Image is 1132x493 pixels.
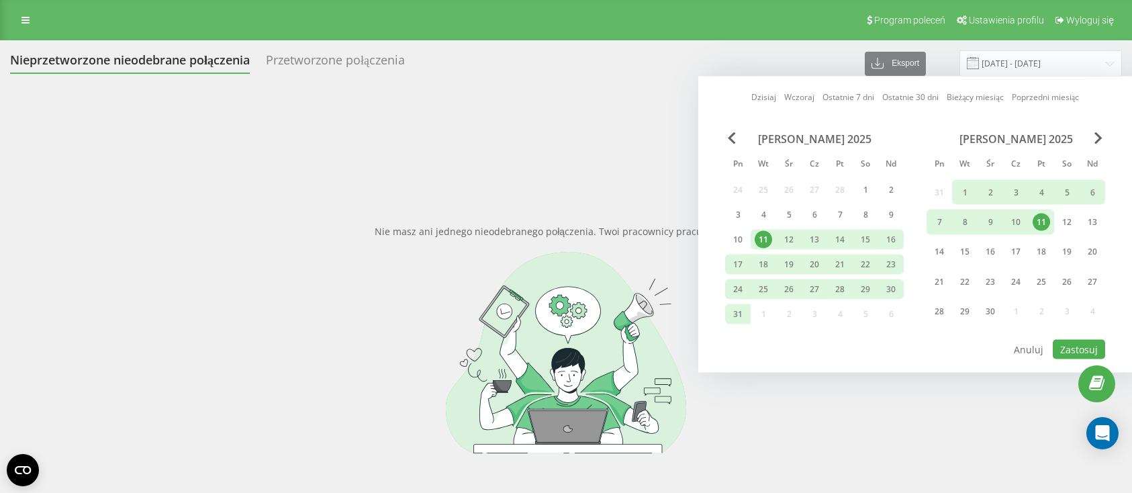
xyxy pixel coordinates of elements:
div: 31 [729,306,747,323]
div: 18 [755,256,772,273]
div: pt 14 mar 2025 [827,230,853,250]
button: Open CMP widget [7,454,39,486]
div: 26 [1058,273,1076,290]
div: wt 8 kwi 2025 [952,210,978,234]
div: 24 [729,281,747,298]
div: 23 [882,256,900,273]
div: 7 [831,206,849,224]
div: ndz 23 mar 2025 [878,255,904,275]
div: ndz 9 mar 2025 [878,205,904,225]
div: 10 [729,231,747,249]
div: 15 [857,231,874,249]
div: ndz 20 kwi 2025 [1080,239,1105,264]
div: wt 1 kwi 2025 [952,180,978,205]
div: 8 [857,206,874,224]
div: pon 21 kwi 2025 [927,269,952,294]
div: 1 [857,181,874,199]
div: ndz 30 mar 2025 [878,279,904,300]
button: Eksport [865,52,926,76]
div: czw 24 kwi 2025 [1003,269,1029,294]
div: sob 12 kwi 2025 [1054,210,1080,234]
a: Dzisiaj [751,91,776,103]
abbr: wtorek [753,155,773,175]
div: 14 [831,231,849,249]
div: 10 [1007,214,1025,231]
div: pt 4 kwi 2025 [1029,180,1054,205]
div: 12 [1058,214,1076,231]
div: śr 5 mar 2025 [776,205,802,225]
div: 28 [931,303,948,320]
div: [PERSON_NAME] 2025 [725,132,904,146]
div: wt 11 mar 2025 [751,230,776,250]
div: 24 [1007,273,1025,290]
div: pon 10 mar 2025 [725,230,751,250]
div: wt 15 kwi 2025 [952,239,978,264]
div: sob 8 mar 2025 [853,205,878,225]
div: 27 [806,281,823,298]
div: śr 23 kwi 2025 [978,269,1003,294]
abbr: poniedziałek [929,155,949,175]
div: pon 7 kwi 2025 [927,210,952,234]
div: czw 27 mar 2025 [802,279,827,300]
abbr: czwartek [804,155,824,175]
button: Anuluj [1006,340,1051,359]
div: 5 [1058,183,1076,201]
div: wt 18 mar 2025 [751,255,776,275]
div: 8 [956,214,974,231]
div: pon 31 mar 2025 [725,304,751,324]
div: czw 3 kwi 2025 [1003,180,1029,205]
span: Wyloguj się [1066,15,1114,26]
span: Previous Month [728,132,736,144]
div: 23 [982,273,999,290]
span: Next Month [1094,132,1102,144]
div: wt 4 mar 2025 [751,205,776,225]
div: 17 [729,256,747,273]
div: pt 25 kwi 2025 [1029,269,1054,294]
div: 4 [1033,183,1050,201]
div: Nieprzetworzone nieodebrane połączenia [10,53,250,74]
abbr: środa [779,155,799,175]
div: 3 [1007,183,1025,201]
div: 14 [931,243,948,261]
div: śr 9 kwi 2025 [978,210,1003,234]
abbr: środa [980,155,1000,175]
div: 9 [882,206,900,224]
abbr: wtorek [955,155,975,175]
div: 17 [1007,243,1025,261]
div: 7 [931,214,948,231]
abbr: czwartek [1006,155,1026,175]
div: 26 [780,281,798,298]
div: 15 [956,243,974,261]
div: 16 [982,243,999,261]
div: 30 [982,303,999,320]
abbr: poniedziałek [728,155,748,175]
div: 25 [1033,273,1050,290]
abbr: niedziela [1082,155,1102,175]
div: 5 [780,206,798,224]
a: Wczoraj [784,91,814,103]
div: czw 10 kwi 2025 [1003,210,1029,234]
div: 25 [755,281,772,298]
div: czw 20 mar 2025 [802,255,827,275]
abbr: piątek [830,155,850,175]
span: Program poleceń [874,15,945,26]
div: 29 [956,303,974,320]
div: pon 14 kwi 2025 [927,239,952,264]
div: wt 22 kwi 2025 [952,269,978,294]
div: 2 [882,181,900,199]
div: 2 [982,183,999,201]
a: Ostatnie 30 dni [882,91,939,103]
div: pt 21 mar 2025 [827,255,853,275]
div: pt 11 kwi 2025 [1029,210,1054,234]
div: sob 1 mar 2025 [853,180,878,200]
div: 6 [1084,183,1101,201]
div: 21 [831,256,849,273]
div: 18 [1033,243,1050,261]
div: sob 5 kwi 2025 [1054,180,1080,205]
div: 12 [780,231,798,249]
div: pon 24 mar 2025 [725,279,751,300]
span: Ustawienia profilu [969,15,1044,26]
div: sob 22 mar 2025 [853,255,878,275]
div: 11 [755,231,772,249]
div: śr 30 kwi 2025 [978,299,1003,324]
